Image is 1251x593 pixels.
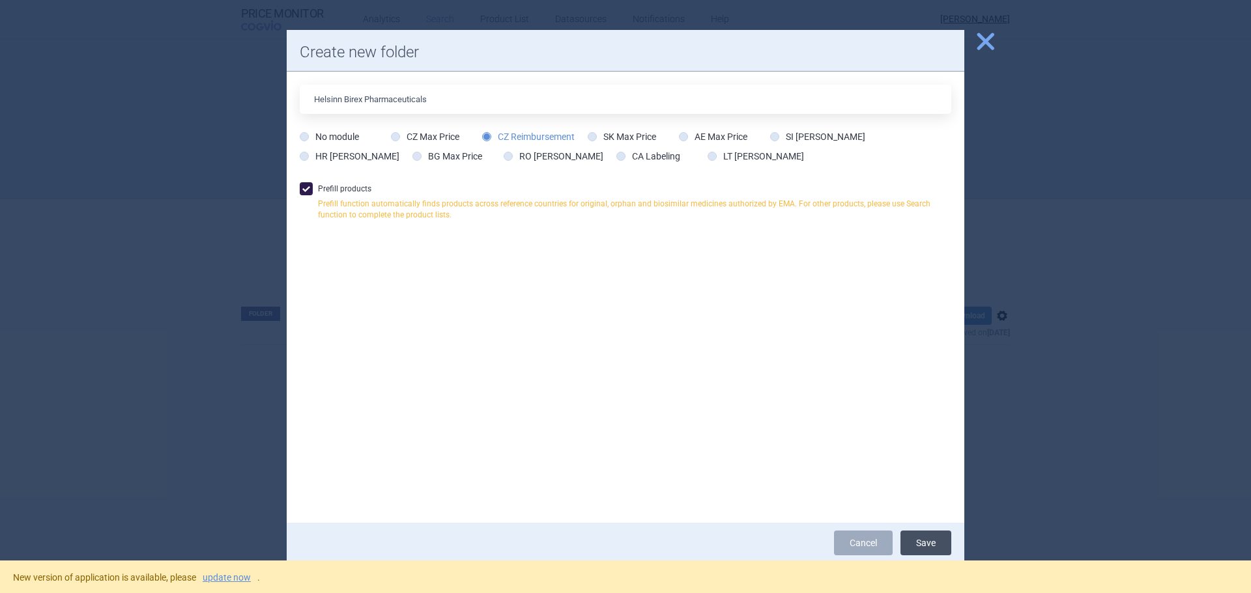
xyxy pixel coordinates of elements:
[834,531,893,555] a: Cancel
[412,150,482,163] label: BG Max Price
[708,150,804,163] label: LT [PERSON_NAME]
[300,130,359,143] label: No module
[504,150,603,163] label: RO [PERSON_NAME]
[13,572,260,583] span: New version of application is available, please .
[770,130,865,143] label: SI [PERSON_NAME]
[300,43,951,62] h1: Create new folder
[300,182,951,227] label: Prefill products
[203,573,251,582] a: update now
[588,130,656,143] label: SK Max Price
[616,150,680,163] label: CA Labeling
[679,130,747,143] label: AE Max Price
[391,130,459,143] label: CZ Max Price
[482,130,575,143] label: CZ Reimbursement
[900,531,951,555] button: Save
[300,85,951,114] input: Folder name
[318,199,951,221] p: Prefill function automatically finds products across reference countries for original, orphan and...
[300,150,399,163] label: HR [PERSON_NAME]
